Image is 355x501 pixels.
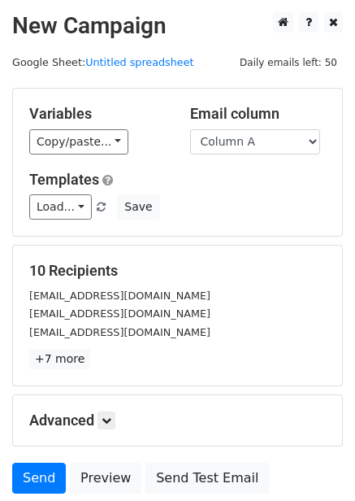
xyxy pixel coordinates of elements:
[117,194,159,220] button: Save
[234,54,343,72] span: Daily emails left: 50
[29,307,210,320] small: [EMAIL_ADDRESS][DOMAIN_NAME]
[234,56,343,68] a: Daily emails left: 50
[29,412,326,429] h5: Advanced
[29,326,210,338] small: [EMAIL_ADDRESS][DOMAIN_NAME]
[29,349,90,369] a: +7 more
[12,463,66,494] a: Send
[29,290,210,302] small: [EMAIL_ADDRESS][DOMAIN_NAME]
[274,423,355,501] iframe: Chat Widget
[29,105,166,123] h5: Variables
[12,56,194,68] small: Google Sheet:
[85,56,193,68] a: Untitled spreadsheet
[70,463,141,494] a: Preview
[12,12,343,40] h2: New Campaign
[29,129,128,155] a: Copy/paste...
[145,463,269,494] a: Send Test Email
[29,194,92,220] a: Load...
[29,262,326,280] h5: 10 Recipients
[29,171,99,188] a: Templates
[190,105,327,123] h5: Email column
